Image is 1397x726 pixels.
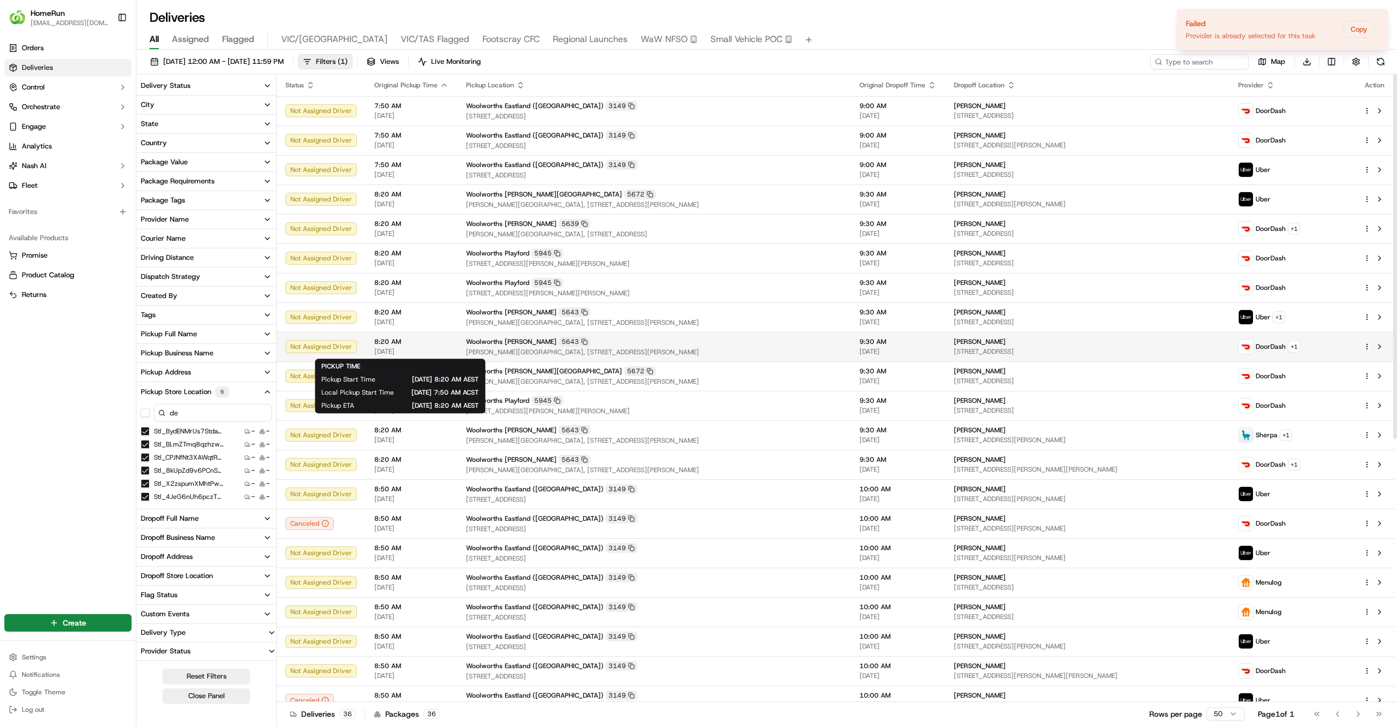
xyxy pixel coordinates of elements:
button: Pickup Full Name [136,325,276,343]
button: Start new chat [186,108,199,121]
span: [PERSON_NAME] [954,249,1006,258]
div: Available Products [4,229,132,247]
span: [PERSON_NAME][GEOGRAPHIC_DATA], [STREET_ADDRESS][PERSON_NAME] [466,348,842,356]
button: Control [4,79,132,96]
span: [DATE] [374,141,449,150]
span: [STREET_ADDRESS][PERSON_NAME][PERSON_NAME] [466,289,842,297]
div: 5945 [532,396,563,406]
span: [PERSON_NAME][GEOGRAPHIC_DATA], [STREET_ADDRESS] [466,230,842,239]
img: 1736555255976-a54dd68f-1ca7-489b-9aae-adbdc363a1c4 [22,200,31,209]
img: justeat_logo.png [1239,605,1253,619]
span: [PERSON_NAME][GEOGRAPHIC_DATA], [STREET_ADDRESS][PERSON_NAME] [466,377,842,386]
img: Masood Aslam [11,159,28,177]
div: Dropoff Full Name [141,514,199,523]
button: Country [136,134,276,152]
div: 5945 [532,248,563,258]
div: 5672 [624,366,656,376]
button: Dropoff Full Name [136,509,276,528]
span: [PERSON_NAME] [954,160,1006,169]
span: Woolworths [PERSON_NAME][GEOGRAPHIC_DATA] [466,190,622,199]
span: [PERSON_NAME] [954,190,1006,199]
span: [STREET_ADDRESS] [954,259,1221,267]
span: [STREET_ADDRESS] [466,141,842,150]
a: Returns [9,290,127,300]
span: DoorDash [1256,254,1286,263]
img: doordash_logo_v2.png [1239,251,1253,265]
button: Package Value [136,153,276,171]
button: Flag Status [136,586,276,604]
div: 5639 [559,219,590,229]
a: 📗Knowledge Base [7,240,88,260]
span: Woolworths [PERSON_NAME] [466,308,557,317]
button: +1 [1280,429,1292,441]
span: Dropoff Location [954,81,1005,90]
span: DoorDash [1256,136,1286,145]
span: Uber [1256,165,1270,174]
span: Deliveries [22,63,53,73]
button: Orchestrate [4,98,132,116]
span: [PERSON_NAME][GEOGRAPHIC_DATA], [STREET_ADDRESS][PERSON_NAME] [466,200,842,209]
div: Dropoff Address [141,552,193,562]
div: Pickup Store Location [141,386,229,397]
button: Delivery Status [136,76,276,95]
div: 📗 [11,246,20,254]
span: Pickup Location [466,81,514,90]
div: 5672 [624,189,656,199]
label: stl_8kUpZd9v6PCnSxA5vGUX7P [154,466,224,475]
div: Custom Events [141,609,189,619]
span: [DATE] [859,318,936,326]
span: Assigned [172,33,209,46]
div: 💻 [92,246,101,254]
div: 3149 [606,130,637,140]
span: Promise [22,251,47,260]
button: Dropoff Store Location [136,567,276,585]
span: [PERSON_NAME][GEOGRAPHIC_DATA], [STREET_ADDRESS][PERSON_NAME] [466,318,842,327]
input: Got a question? Start typing here... [28,71,196,82]
img: uber-new-logo.jpeg [1239,634,1253,648]
button: Fleet [4,177,132,194]
span: 9:00 AM [859,102,936,110]
span: Uber [1256,195,1270,204]
span: DoorDash [1256,342,1286,351]
span: [DATE] [97,199,119,208]
img: doordash_logo_v2.png [1239,369,1253,383]
p: Welcome 👋 [11,44,199,62]
img: 1736555255976-a54dd68f-1ca7-489b-9aae-adbdc363a1c4 [22,170,31,179]
div: Provider Status [136,646,195,656]
button: HomeRun [31,8,65,19]
button: Canceled [285,694,334,707]
button: Provider Status [136,642,276,660]
button: Package Requirements [136,172,276,191]
span: Pylon [109,271,132,279]
button: Custom Events [136,605,276,623]
span: 9:30 AM [859,337,936,346]
span: [PERSON_NAME] [34,199,88,208]
span: [PERSON_NAME] [954,337,1006,346]
span: Provider [1238,81,1264,90]
button: Canceled [285,517,334,530]
button: Reset Filters [163,669,250,684]
button: +1 [1288,459,1300,471]
button: Refresh [1373,54,1388,69]
span: Returns [22,290,46,300]
button: Product Catalog [4,266,132,284]
span: [DATE] [97,170,119,178]
span: [DATE] [374,318,449,326]
span: [STREET_ADDRESS] [954,229,1221,238]
img: doordash_logo_v2.png [1239,281,1253,295]
button: Close Panel [163,688,250,704]
span: VIC/TAS Flagged [401,33,469,46]
div: 3149 [606,160,637,170]
button: HomeRunHomeRun[EMAIL_ADDRESS][DOMAIN_NAME] [4,4,113,31]
div: 3149 [606,101,637,111]
div: Tags [141,310,156,320]
div: Driving Distance [141,253,194,263]
span: Woolworths [PERSON_NAME][GEOGRAPHIC_DATA] [466,367,622,376]
img: Asif Zaman Khan [11,189,28,206]
span: 8:20 AM [374,219,449,228]
div: Pickup Business Name [141,348,213,358]
span: DoorDash [1256,372,1286,380]
div: 5643 [559,307,590,317]
a: Powered byPylon [77,271,132,279]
